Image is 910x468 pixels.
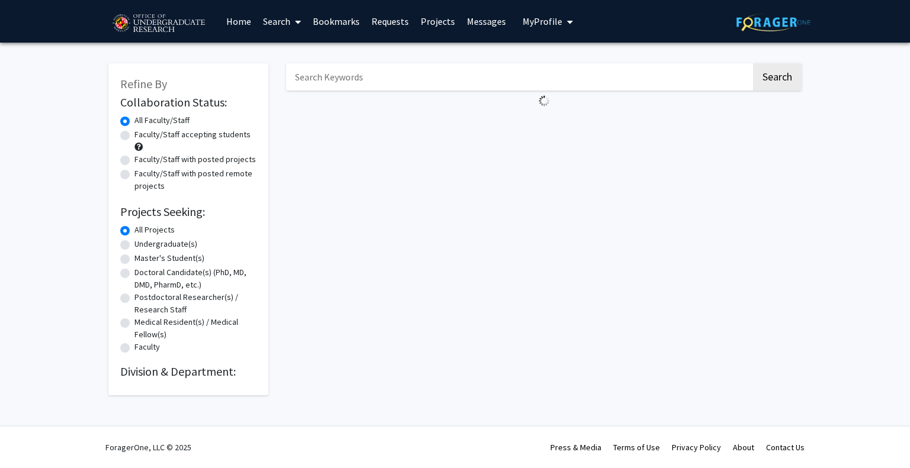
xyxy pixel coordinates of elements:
[120,95,257,109] h2: Collaboration Status:
[120,205,257,219] h2: Projects Seeking:
[736,13,810,31] img: ForagerOne Logo
[550,442,601,453] a: Press & Media
[672,442,721,453] a: Privacy Policy
[134,291,257,316] label: Postdoctoral Researcher(s) / Research Staff
[523,15,562,27] span: My Profile
[534,91,555,111] img: Loading
[286,111,802,138] nav: Page navigation
[307,1,366,42] a: Bookmarks
[134,128,251,141] label: Faculty/Staff accepting students
[613,442,660,453] a: Terms of Use
[860,415,901,459] iframe: Chat
[220,1,257,42] a: Home
[134,224,175,236] label: All Projects
[753,63,802,91] button: Search
[108,9,209,38] img: University of Maryland Logo
[733,442,754,453] a: About
[134,114,190,127] label: All Faculty/Staff
[134,266,257,291] label: Doctoral Candidate(s) (PhD, MD, DMD, PharmD, etc.)
[766,442,805,453] a: Contact Us
[134,252,204,264] label: Master's Student(s)
[134,167,257,192] label: Faculty/Staff with posted remote projects
[134,316,257,341] label: Medical Resident(s) / Medical Fellow(s)
[120,364,257,379] h2: Division & Department:
[134,238,197,250] label: Undergraduate(s)
[366,1,415,42] a: Requests
[415,1,461,42] a: Projects
[461,1,512,42] a: Messages
[134,153,256,166] label: Faculty/Staff with posted projects
[105,427,191,468] div: ForagerOne, LLC © 2025
[134,341,160,353] label: Faculty
[286,63,751,91] input: Search Keywords
[120,76,167,91] span: Refine By
[257,1,307,42] a: Search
